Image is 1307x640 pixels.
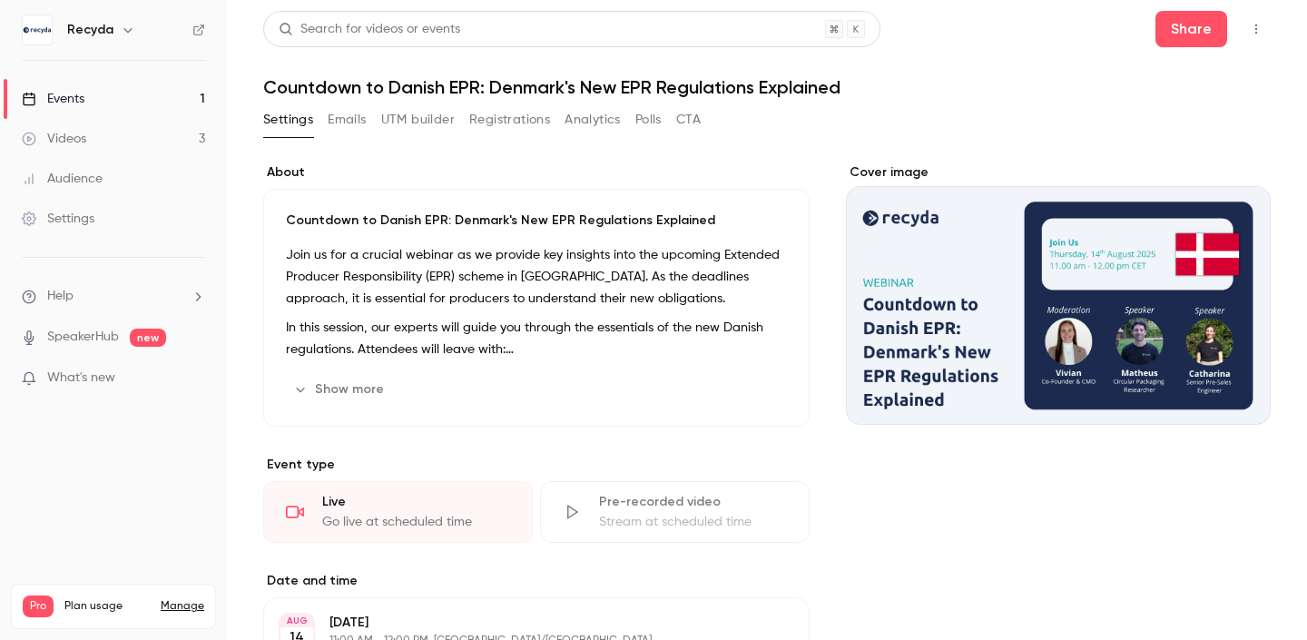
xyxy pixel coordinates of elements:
div: Settings [22,210,94,228]
p: In this session, our experts will guide you through the essentials of the new Danish regulations.... [286,317,787,360]
button: Polls [635,105,662,134]
span: What's new [47,369,115,388]
span: new [130,329,166,347]
a: SpeakerHub [47,328,119,347]
div: Pre-recorded video [599,493,787,511]
button: Show more [286,375,395,404]
button: Settings [263,105,313,134]
div: AUG [280,615,313,627]
img: Recyda [23,15,52,44]
div: Search for videos or events [279,20,460,39]
a: Manage [161,599,204,614]
label: About [263,163,810,182]
button: Emails [328,105,366,134]
span: Plan usage [64,599,150,614]
div: LiveGo live at scheduled time [263,481,533,543]
div: Videos [22,130,86,148]
p: [DATE] [329,614,713,632]
div: Events [22,90,84,108]
section: Cover image [846,163,1271,425]
span: Pro [23,596,54,617]
label: Cover image [846,163,1271,182]
button: UTM builder [381,105,455,134]
button: Share [1155,11,1227,47]
button: Analytics [565,105,621,134]
div: Stream at scheduled time [599,513,787,531]
h1: Countdown to Danish EPR: Denmark's New EPR Regulations Explained [263,76,1271,98]
div: Audience [22,170,103,188]
div: Live [322,493,510,511]
p: Countdown to Danish EPR: Denmark's New EPR Regulations Explained [286,212,787,230]
h6: Recyda [67,21,113,39]
span: Help [47,287,74,306]
label: Date and time [263,572,810,590]
button: CTA [676,105,701,134]
div: Go live at scheduled time [322,513,510,531]
p: Event type [263,456,810,474]
button: Registrations [469,105,550,134]
li: help-dropdown-opener [22,287,205,306]
p: Join us for a crucial webinar as we provide key insights into the upcoming Extended Producer Resp... [286,244,787,310]
div: Pre-recorded videoStream at scheduled time [540,481,810,543]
